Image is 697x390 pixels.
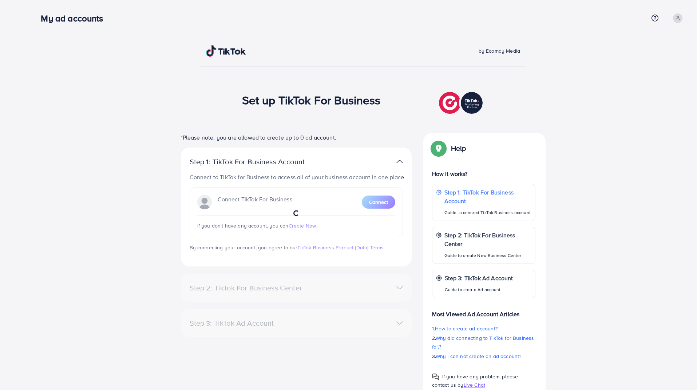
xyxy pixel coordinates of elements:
span: by Ecomdy Media [479,47,520,55]
p: *Please note, you are allowed to create up to 0 ad account. [181,133,412,142]
span: Why did connecting to TikTok for Business fail? [432,334,534,350]
p: 2. [432,334,535,351]
p: Most Viewed Ad Account Articles [432,304,535,318]
p: Guide to connect TikTok Business account [444,208,531,217]
p: Step 3: TikTok Ad Account [445,274,513,282]
img: TikTok partner [439,90,484,116]
h1: Set up TikTok For Business [242,93,381,107]
p: Step 1: TikTok For Business Account [190,157,328,166]
span: If you have any problem, please contact us by [432,373,518,389]
p: Step 2: TikTok For Business Center [444,231,531,248]
p: 1. [432,324,535,333]
span: Why I can not create an ad account? [436,353,522,360]
p: 3. [432,352,535,361]
img: TikTok [206,45,246,57]
p: How it works? [432,169,535,178]
img: Popup guide [432,373,439,381]
img: Popup guide [432,142,445,155]
p: Guide to create Ad account [445,285,513,294]
p: Help [451,144,466,153]
h3: My ad accounts [41,13,109,24]
span: How to create ad account? [435,325,498,332]
p: Guide to create New Business Center [444,251,531,260]
span: Live Chat [464,381,485,389]
img: TikTok partner [396,156,403,167]
p: Step 1: TikTok For Business Account [444,188,531,205]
